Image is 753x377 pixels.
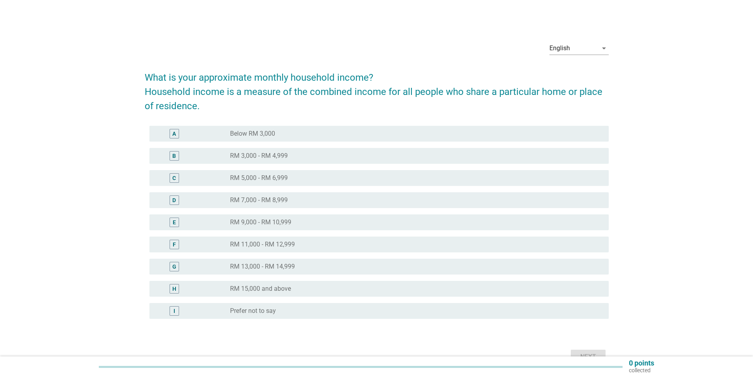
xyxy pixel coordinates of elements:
[173,218,176,227] div: E
[230,218,291,226] label: RM 9,000 - RM 10,999
[230,285,291,293] label: RM 15,000 and above
[174,307,175,315] div: I
[230,130,275,138] label: Below RM 3,000
[230,307,276,315] label: Prefer not to say
[145,63,609,113] h2: What is your approximate monthly household income? Household income is a measure of the combined ...
[173,241,176,249] div: F
[172,152,176,160] div: B
[230,174,288,182] label: RM 5,000 - RM 6,999
[230,152,288,160] label: RM 3,000 - RM 4,999
[629,360,654,367] p: 0 points
[172,196,176,205] div: D
[172,263,176,271] div: G
[230,263,295,271] label: RM 13,000 - RM 14,999
[172,285,176,293] div: H
[172,130,176,138] div: A
[599,44,609,53] i: arrow_drop_down
[230,241,295,248] label: RM 11,000 - RM 12,999
[629,367,654,374] p: collected
[172,174,176,182] div: C
[549,45,570,52] div: English
[230,196,288,204] label: RM 7,000 - RM 8,999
